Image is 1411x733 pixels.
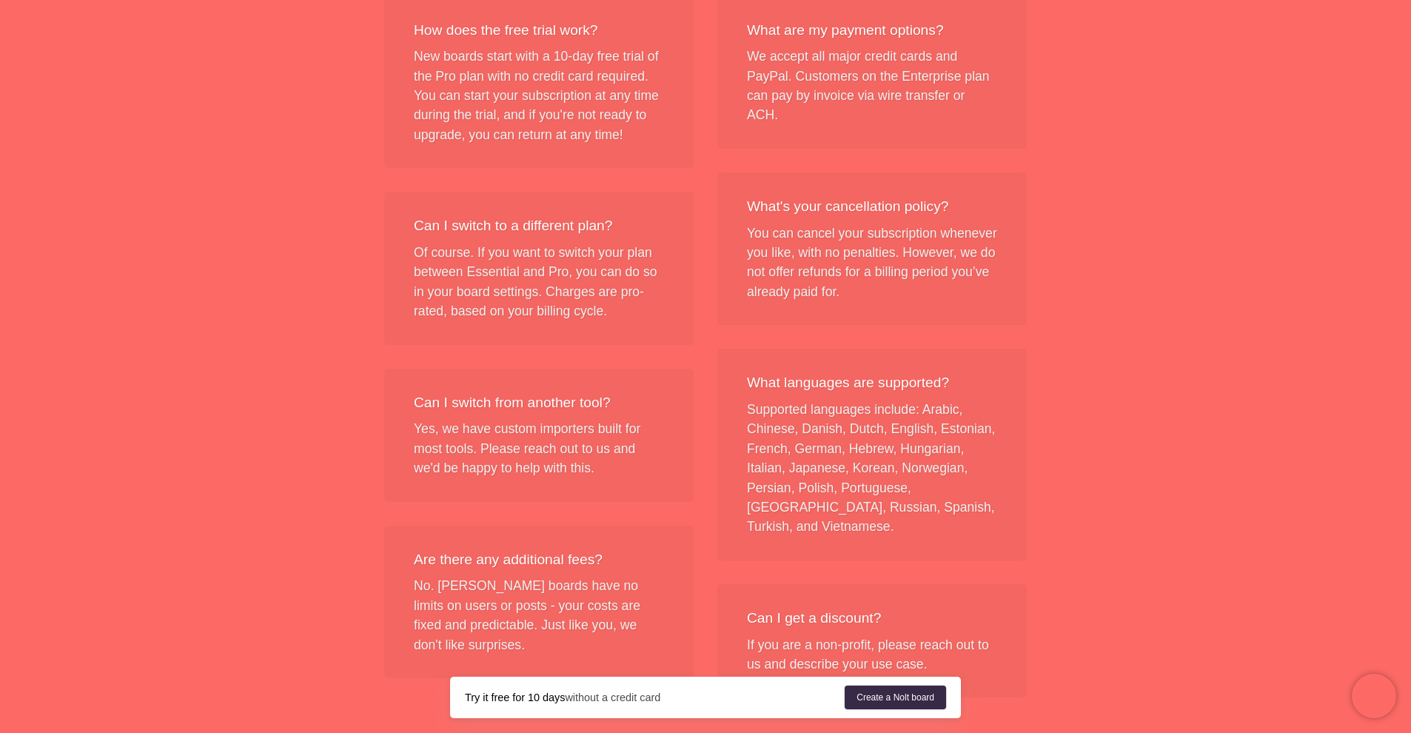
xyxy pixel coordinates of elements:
div: How does the free trial work? [414,20,664,41]
iframe: Chatra live chat [1352,674,1396,718]
div: What's your cancellation policy? [747,196,997,218]
a: Create a Nolt board [845,686,946,709]
div: Supported languages include: Arabic, Chinese, Danish, Dutch, English, Estonian, French, German, H... [717,349,1027,560]
div: without a credit card [465,690,845,705]
div: Of course. If you want to switch your plan between Essential and Pro, you can do so in your board... [384,192,694,344]
div: Yes, we have custom importers built for most tools. Please reach out to us and we'd be happy to h... [384,369,694,502]
div: What are my payment options? [747,20,997,41]
div: What languages are supported? [747,372,997,394]
div: Can I switch to a different plan? [414,215,664,237]
div: Can I get a discount? [747,608,997,629]
div: Can I switch from another tool? [414,392,664,414]
div: Are there any additional fees? [414,549,664,571]
div: You can cancel your subscription whenever you like, with no penalties. However, we do not offer r... [717,173,1027,325]
strong: Try it free for 10 days [465,692,565,703]
div: If you are a non-profit, please reach out to us and describe your use case. [717,584,1027,698]
div: No. [PERSON_NAME] boards have no limits on users or posts - your costs are fixed and predictable.... [384,526,694,678]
